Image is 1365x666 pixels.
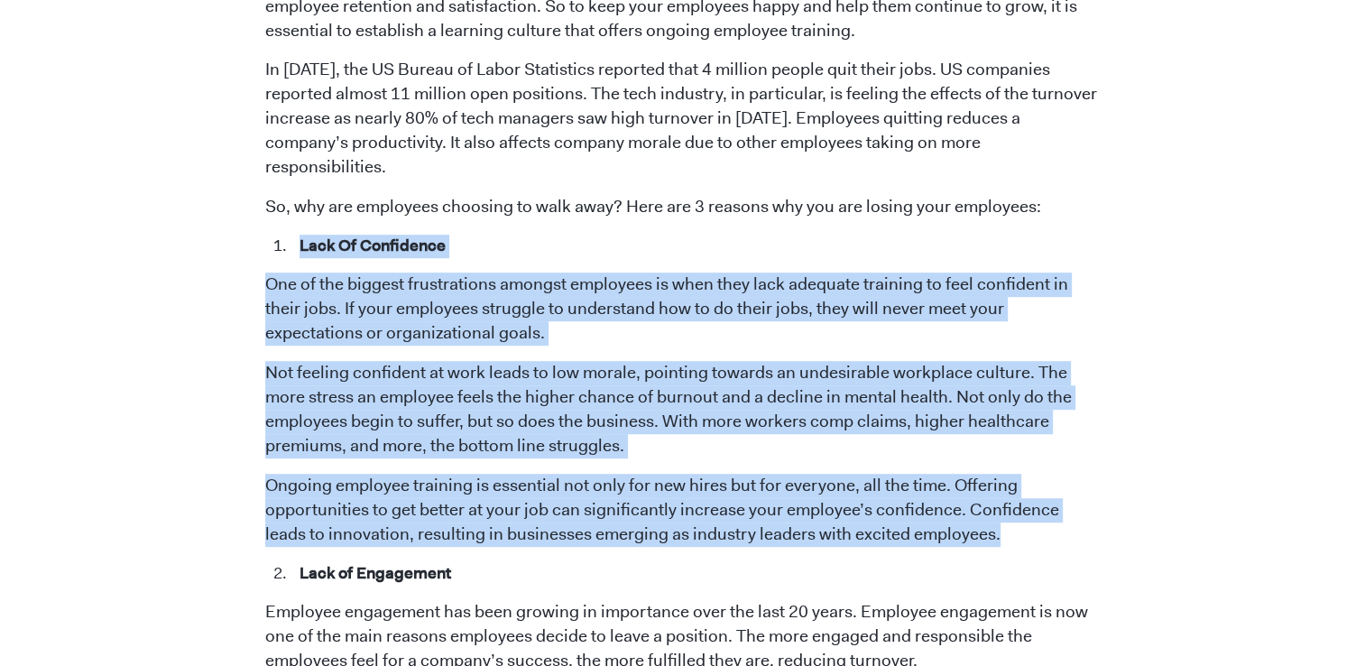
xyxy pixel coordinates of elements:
[265,195,1100,219] p: So, why are employees choosing to walk away? Here are 3 reasons why you are losing your employees:
[265,58,1100,180] p: In [DATE], the US Bureau of Labor Statistics reported that 4 million people quit their jobs. US c...
[300,235,446,256] strong: Lack Of Confidence
[265,474,1100,547] p: Ongoing employee training is essential not only for new hires but for everyone, all the time. Off...
[265,273,1100,346] p: One of the biggest frustrations amongst employees is when they lack adequate training to feel con...
[265,361,1100,458] p: Not feeling confident at work leads to low morale, pointing towards an undesirable workplace cult...
[300,562,451,584] strong: Lack of Engagement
